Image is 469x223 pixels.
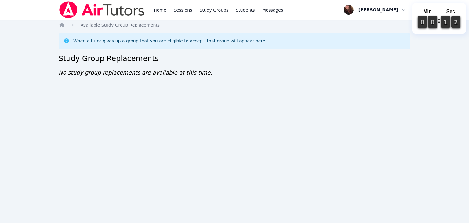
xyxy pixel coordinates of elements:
a: Available Study Group Replacements [81,22,160,28]
div: When a tutor gives up a group that you are eligible to accept, that group will appear here. [73,38,267,44]
span: Available Study Group Replacements [81,23,160,27]
img: Air Tutors [59,1,145,18]
span: Messages [262,7,283,13]
h2: Study Group Replacements [59,54,410,64]
nav: Breadcrumb [59,22,410,28]
span: No study group replacements are available at this time. [59,69,212,76]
